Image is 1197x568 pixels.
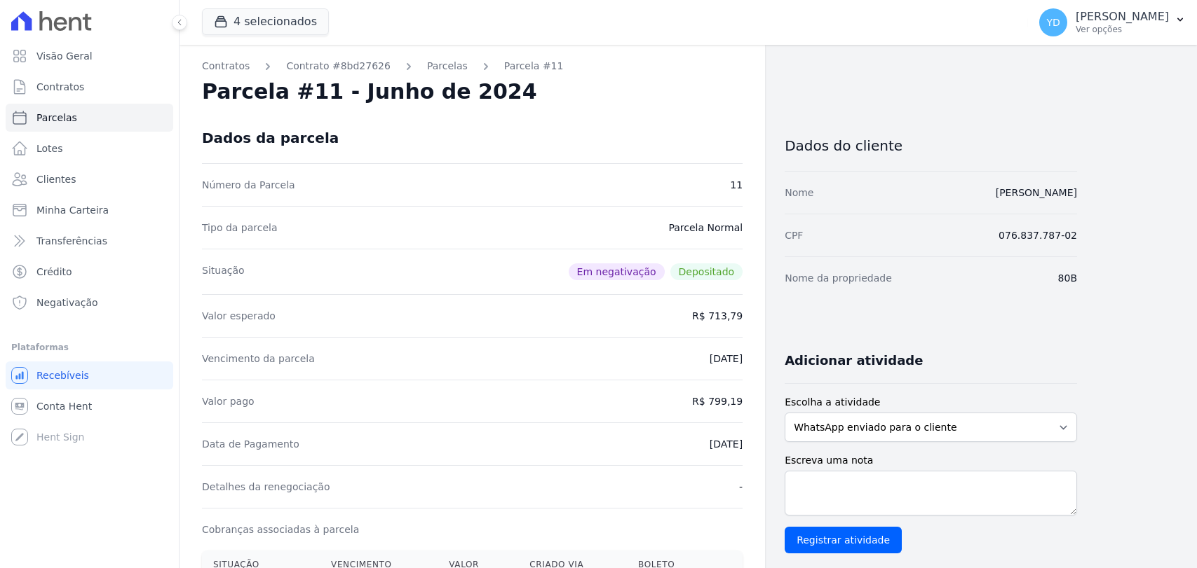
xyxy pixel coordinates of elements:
[785,271,892,285] dt: Nome da propriedade
[36,265,72,279] span: Crédito
[11,339,168,356] div: Plataformas
[785,527,902,553] input: Registrar atividade
[1076,24,1169,35] p: Ver opções
[202,480,330,494] dt: Detalhes da renegociação
[36,141,63,155] span: Lotes
[504,59,564,74] a: Parcela #11
[730,178,743,192] dd: 11
[6,42,173,70] a: Visão Geral
[36,80,84,94] span: Contratos
[202,59,743,74] nav: Breadcrumb
[202,437,299,451] dt: Data de Pagamento
[36,234,107,248] span: Transferências
[202,178,295,192] dt: Número da Parcela
[202,394,255,408] dt: Valor pago
[1076,10,1169,24] p: [PERSON_NAME]
[6,196,173,224] a: Minha Carteira
[202,522,359,536] dt: Cobranças associadas à parcela
[6,361,173,389] a: Recebíveis
[6,104,173,132] a: Parcelas
[6,258,173,286] a: Crédito
[6,73,173,101] a: Contratos
[6,165,173,193] a: Clientes
[36,399,92,413] span: Conta Hent
[785,453,1077,468] label: Escreva uma nota
[6,289,173,317] a: Negativação
[785,352,923,369] h3: Adicionar atividade
[692,309,743,323] dd: R$ 713,79
[996,187,1077,198] a: [PERSON_NAME]
[670,263,743,280] span: Depositado
[6,134,173,162] a: Lotes
[427,59,468,74] a: Parcelas
[6,227,173,255] a: Transferências
[36,203,109,217] span: Minha Carteira
[202,130,339,146] div: Dados da parcela
[785,228,803,242] dt: CPF
[202,263,245,280] dt: Situação
[710,437,743,451] dd: [DATE]
[202,221,278,235] dt: Tipo da parcela
[202,309,276,323] dt: Valor esperado
[36,49,93,63] span: Visão Geral
[286,59,391,74] a: Contrato #8bd27626
[1046,18,1060,27] span: YD
[36,368,89,382] span: Recebíveis
[999,228,1077,242] dd: 076.837.787-02
[710,352,743,366] dd: [DATE]
[36,296,98,310] span: Negativação
[36,111,77,125] span: Parcelas
[202,8,329,35] button: 4 selecionados
[739,480,743,494] dd: -
[668,221,743,235] dd: Parcela Normal
[785,137,1077,154] h3: Dados do cliente
[6,392,173,420] a: Conta Hent
[36,172,76,186] span: Clientes
[1028,3,1197,42] button: YD [PERSON_NAME] Ver opções
[569,263,665,280] span: Em negativação
[202,79,537,104] h2: Parcela #11 - Junho de 2024
[202,352,315,366] dt: Vencimento da parcela
[785,395,1077,410] label: Escolha a atividade
[785,186,813,200] dt: Nome
[1058,271,1077,285] dd: 80B
[202,59,250,74] a: Contratos
[692,394,743,408] dd: R$ 799,19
